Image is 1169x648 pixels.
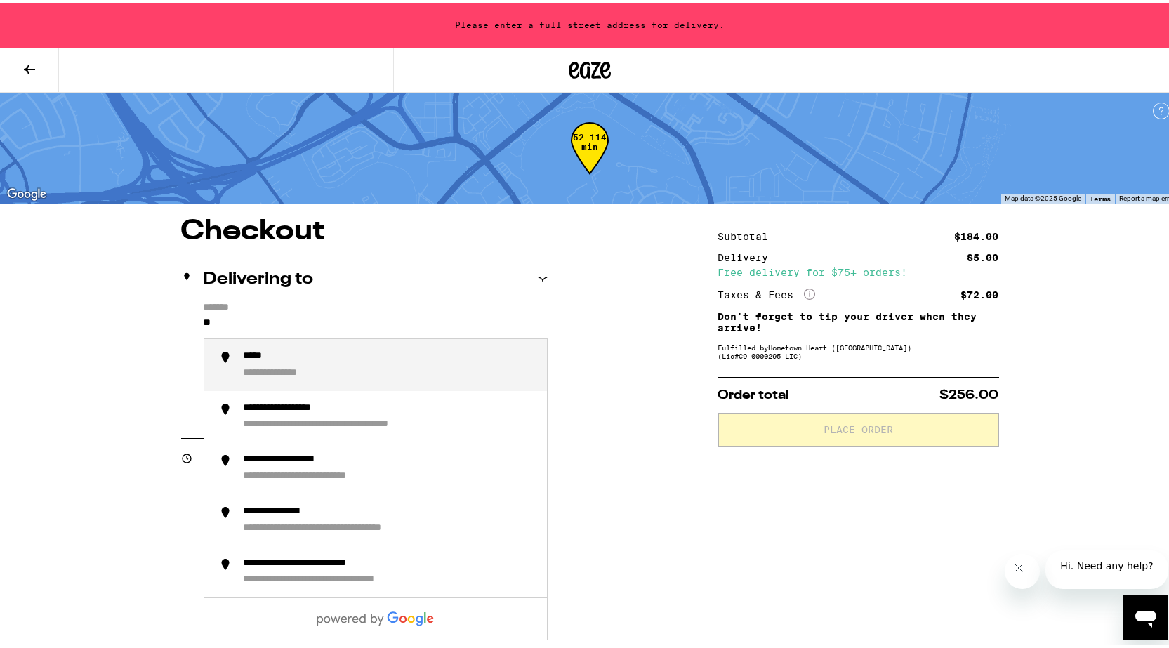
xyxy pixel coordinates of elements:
span: $256.00 [940,386,999,399]
iframe: Button to launch messaging window [1123,592,1168,637]
div: $184.00 [955,229,999,239]
a: Terms [1090,192,1111,200]
div: $72.00 [961,287,999,297]
img: Google [4,183,50,201]
div: Fulfilled by Hometown Heart ([GEOGRAPHIC_DATA]) (Lic# C9-0000295-LIC ) [718,340,999,357]
span: Order total [718,386,790,399]
h1: Checkout [181,215,548,243]
a: Open this area in Google Maps (opens a new window) [4,183,50,201]
div: Delivery [718,250,779,260]
h2: Delivering to [204,268,314,285]
div: $5.00 [967,250,999,260]
iframe: Close message [1005,551,1040,586]
button: Place Order [718,410,999,444]
iframe: Message from company [1045,548,1168,586]
div: Free delivery for $75+ orders! [718,265,999,275]
div: 52-114 min [571,130,609,183]
div: Subtotal [718,229,779,239]
p: Don't forget to tip your driver when they arrive! [718,308,999,331]
span: Map data ©2025 Google [1005,192,1081,199]
div: Taxes & Fees [718,286,815,298]
span: Place Order [824,422,893,432]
